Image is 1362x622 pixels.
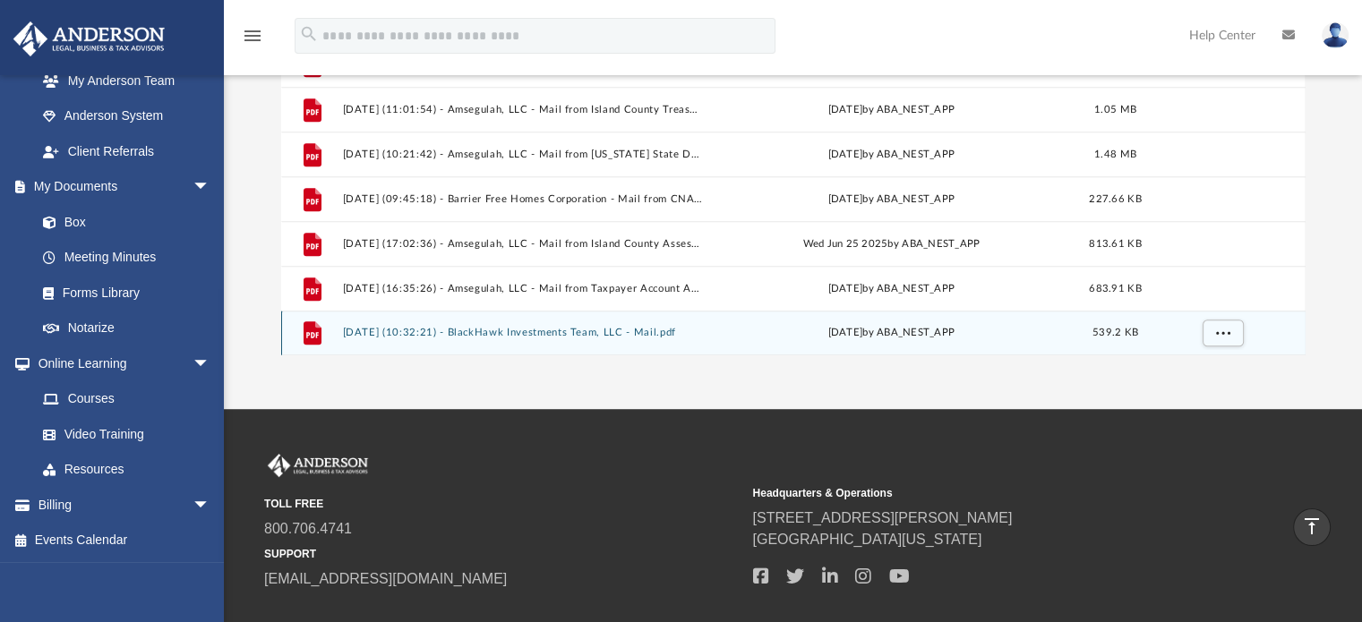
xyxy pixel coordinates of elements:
a: [EMAIL_ADDRESS][DOMAIN_NAME] [264,571,507,586]
small: SUPPORT [264,546,740,562]
button: [DATE] (10:32:21) - BlackHawk Investments Team, LLC - Mail.pdf [342,328,703,339]
div: [DATE] by ABA_NEST_APP [711,281,1072,297]
small: TOLL FREE [264,496,740,512]
span: 683.91 KB [1089,284,1141,294]
small: Headquarters & Operations [752,485,1228,501]
button: [DATE] (16:35:26) - Amsegulah, LLC - Mail from Taxpayer Account Administration Division.pdf [342,283,703,294]
a: Video Training [25,416,219,452]
a: [STREET_ADDRESS][PERSON_NAME] [752,510,1012,525]
i: menu [242,25,263,47]
span: 1.05 MB [1094,105,1136,115]
button: More options [1202,320,1243,347]
i: search [299,24,319,44]
img: Anderson Advisors Platinum Portal [264,454,372,477]
button: [DATE] (17:02:36) - Amsegulah, LLC - Mail from Island County Assessor's Office.pdf [342,238,703,250]
span: arrow_drop_down [193,487,228,524]
a: My Documentsarrow_drop_down [13,169,228,205]
span: 539.2 KB [1092,328,1137,338]
a: My Anderson Team [25,63,219,98]
a: Notarize [25,311,228,346]
img: User Pic [1322,22,1349,48]
a: Courses [25,381,228,417]
div: Wed Jun 25 2025 by ABA_NEST_APP [711,236,1072,252]
button: [DATE] (10:21:42) - Amsegulah, LLC - Mail from [US_STATE] State Department of Revenue.pdf [342,149,703,160]
span: arrow_drop_down [193,345,228,382]
div: [DATE] by ABA_NEST_APP [711,326,1072,342]
span: 227.66 KB [1089,194,1141,204]
img: Anderson Advisors Platinum Portal [8,21,170,56]
a: Box [25,204,219,240]
span: arrow_drop_down [193,169,228,206]
span: 813.61 KB [1089,239,1141,249]
button: [DATE] (09:45:18) - Barrier Free Homes Corporation - Mail from CNA Surety.pdf [342,193,703,205]
a: menu [242,34,263,47]
a: Resources [25,452,228,488]
a: Events Calendar [13,523,237,558]
div: [DATE] by ABA_NEST_APP [711,102,1072,118]
a: Forms Library [25,275,219,311]
a: [GEOGRAPHIC_DATA][US_STATE] [752,532,981,547]
i: vertical_align_top [1301,515,1323,537]
a: 800.706.4741 [264,521,352,536]
div: [DATE] by ABA_NEST_APP [711,192,1072,208]
a: Meeting Minutes [25,240,228,276]
a: Anderson System [25,98,228,134]
span: 1.48 MB [1094,149,1136,159]
a: Client Referrals [25,133,228,169]
button: [DATE] (11:01:54) - Amsegulah, LLC - Mail from Island County Treasurer.pdf [342,104,703,115]
div: [DATE] by ABA_NEST_APP [711,147,1072,163]
a: vertical_align_top [1293,508,1331,546]
a: Billingarrow_drop_down [13,487,237,523]
a: Online Learningarrow_drop_down [13,345,228,381]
